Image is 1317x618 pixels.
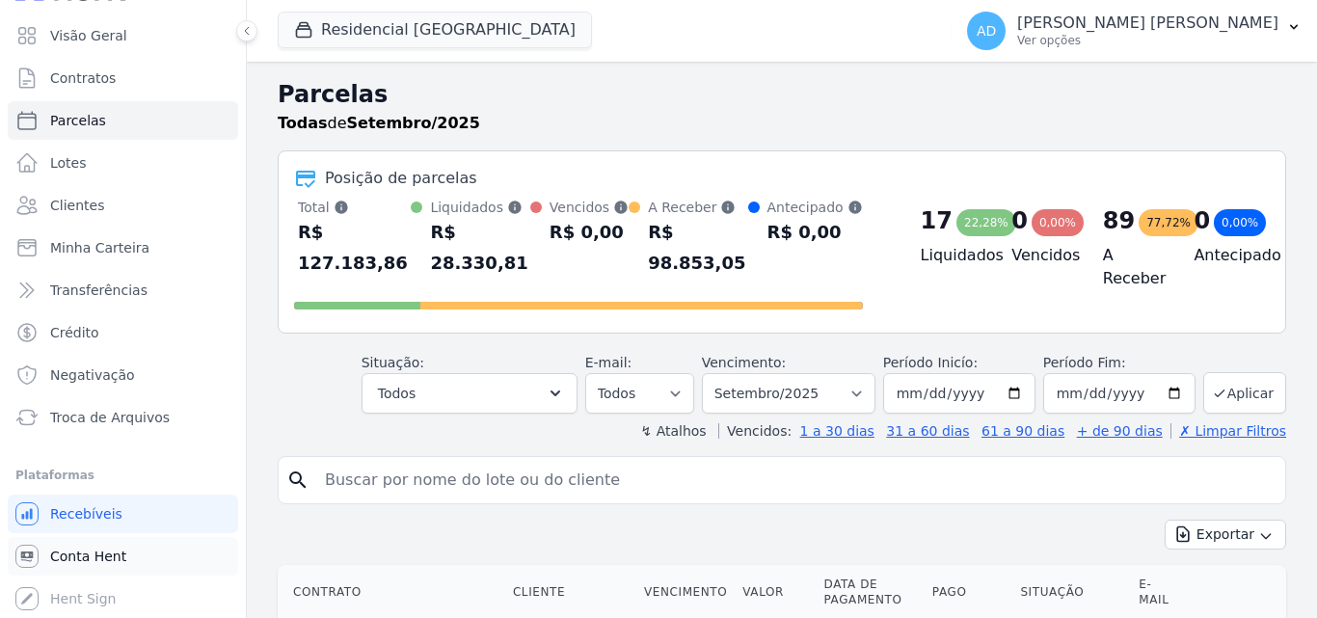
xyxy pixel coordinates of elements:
[362,373,578,414] button: Todos
[1139,209,1198,236] div: 77,72%
[977,24,996,38] span: AD
[286,469,309,492] i: search
[1011,205,1028,236] div: 0
[1043,353,1196,373] label: Período Fim:
[50,408,170,427] span: Troca de Arquivos
[550,198,629,217] div: Vencidos
[883,355,978,370] label: Período Inicío:
[50,365,135,385] span: Negativação
[378,382,416,405] span: Todos
[585,355,632,370] label: E-mail:
[50,547,126,566] span: Conta Hent
[8,356,238,394] a: Negativação
[430,198,529,217] div: Liquidados
[50,238,149,257] span: Minha Carteira
[313,461,1277,499] input: Buscar por nome do lote ou do cliente
[8,186,238,225] a: Clientes
[1017,13,1278,33] p: [PERSON_NAME] [PERSON_NAME]
[278,77,1286,112] h2: Parcelas
[8,495,238,533] a: Recebíveis
[50,281,148,300] span: Transferências
[362,355,424,370] label: Situação:
[8,16,238,55] a: Visão Geral
[8,144,238,182] a: Lotes
[921,205,953,236] div: 17
[1170,423,1286,439] a: ✗ Limpar Filtros
[8,59,238,97] a: Contratos
[50,504,122,524] span: Recebíveis
[1077,423,1163,439] a: + de 90 dias
[50,323,99,342] span: Crédito
[8,537,238,576] a: Conta Hent
[1103,244,1164,290] h4: A Receber
[1017,33,1278,48] p: Ver opções
[640,423,706,439] label: ↯ Atalhos
[8,398,238,437] a: Troca de Arquivos
[648,198,747,217] div: A Receber
[50,196,104,215] span: Clientes
[718,423,792,439] label: Vencidos:
[278,112,480,135] p: de
[430,217,529,279] div: R$ 28.330,81
[956,209,1016,236] div: 22,28%
[702,355,786,370] label: Vencimento:
[1203,372,1286,414] button: Aplicar
[15,464,230,487] div: Plataformas
[886,423,969,439] a: 31 a 60 dias
[767,217,863,248] div: R$ 0,00
[325,167,477,190] div: Posição de parcelas
[50,153,87,173] span: Lotes
[8,313,238,352] a: Crédito
[8,271,238,309] a: Transferências
[278,114,328,132] strong: Todas
[50,26,127,45] span: Visão Geral
[648,217,747,279] div: R$ 98.853,05
[278,12,592,48] button: Residencial [GEOGRAPHIC_DATA]
[800,423,874,439] a: 1 a 30 dias
[8,228,238,267] a: Minha Carteira
[50,111,106,130] span: Parcelas
[1011,244,1072,267] h4: Vencidos
[921,244,981,267] h4: Liquidados
[550,217,629,248] div: R$ 0,00
[981,423,1064,439] a: 61 a 90 dias
[1165,520,1286,550] button: Exportar
[1194,244,1254,267] h4: Antecipado
[952,4,1317,58] button: AD [PERSON_NAME] [PERSON_NAME] Ver opções
[298,217,411,279] div: R$ 127.183,86
[8,101,238,140] a: Parcelas
[1194,205,1210,236] div: 0
[1032,209,1084,236] div: 0,00%
[50,68,116,88] span: Contratos
[1103,205,1135,236] div: 89
[347,114,480,132] strong: Setembro/2025
[298,198,411,217] div: Total
[1214,209,1266,236] div: 0,00%
[767,198,863,217] div: Antecipado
